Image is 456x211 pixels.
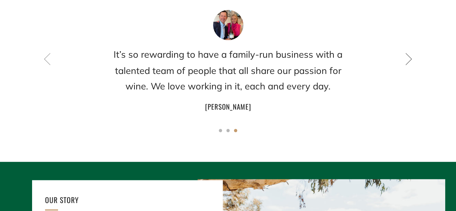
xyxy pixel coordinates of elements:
[234,129,237,132] button: 3
[106,100,351,112] h4: [PERSON_NAME]
[106,47,351,93] h2: It’s so rewarding to have a family-run business with a talented team of people that all share our...
[226,129,230,132] button: 2
[45,193,210,206] h3: OUR STORY
[219,129,222,132] button: 1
